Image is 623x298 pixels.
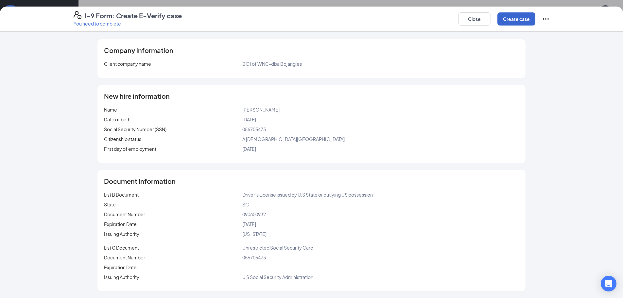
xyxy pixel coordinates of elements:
span: Document Number [104,254,145,260]
span: 056705473 [242,126,266,132]
span: Document Information [104,178,176,184]
span: BOJ of WNC-dba Bojangles [242,61,302,67]
span: [DATE] [242,116,256,122]
span: Expiration Date [104,221,137,227]
span: [PERSON_NAME] [242,107,280,113]
span: Expiration Date [104,264,137,270]
span: New hire information [104,93,170,99]
span: Social Security Number (SSN) [104,126,166,132]
span: Driver’s License issued by U.S State or outlying US possession [242,192,373,198]
span: List C Document [104,245,139,251]
span: Company information [104,47,173,54]
span: Citizenship status [104,136,141,142]
span: 090600932 [242,211,266,217]
span: [DATE] [242,146,256,152]
span: SC [242,202,249,207]
span: Unrestricted Social Security Card [242,245,313,251]
span: Date of birth [104,116,130,122]
svg: Ellipses [542,15,550,23]
span: A [DEMOGRAPHIC_DATA][GEOGRAPHIC_DATA] [242,136,345,142]
span: [US_STATE] [242,231,267,237]
span: Issuing Authority [104,231,139,237]
span: Issuing Authority [104,274,139,280]
p: You need to complete [74,20,182,27]
span: State [104,202,116,207]
span: Document Number [104,211,145,217]
span: U S Social Security Administration [242,274,313,280]
button: Create case [497,12,535,26]
h4: I-9 Form: Create E-Verify case [85,11,182,20]
span: Name [104,107,117,113]
button: Close [458,12,491,26]
div: Open Intercom Messenger [601,276,616,291]
svg: FormI9EVerifyIcon [74,11,81,19]
span: 056705473 [242,254,266,260]
span: [DATE] [242,221,256,227]
span: List B Document [104,192,139,198]
span: -- [242,264,247,270]
span: First day of employment [104,146,156,152]
span: Client company name [104,61,151,67]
